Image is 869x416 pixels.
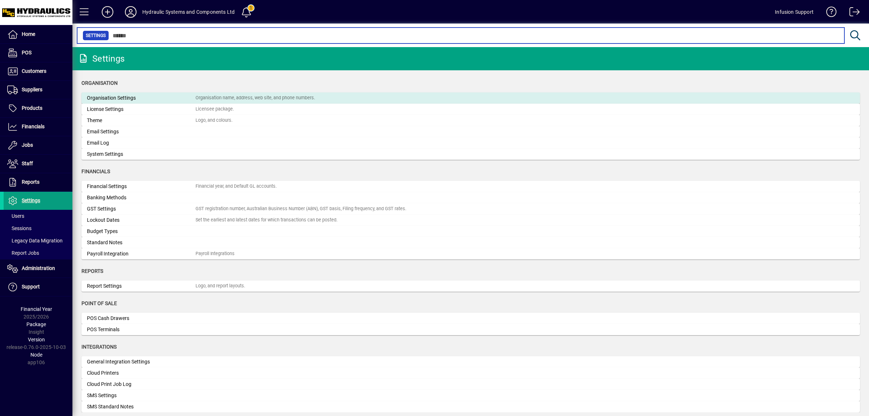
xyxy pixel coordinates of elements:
[87,183,196,190] div: Financial Settings
[4,118,72,136] a: Financials
[81,92,860,104] a: Organisation SettingsOrganisation name, address, web site, and phone numbers.
[87,369,196,377] div: Cloud Printers
[7,213,24,219] span: Users
[87,358,196,366] div: General Integration Settings
[21,306,52,312] span: Financial Year
[87,216,196,224] div: Lockout Dates
[142,6,235,18] div: Hydraulic Systems and Components Ltd
[196,106,234,113] div: Licensee package.
[96,5,119,18] button: Add
[81,300,117,306] span: Point of Sale
[87,403,196,411] div: SMS Standard Notes
[196,217,337,224] div: Set the earliest and latest dates for which transactions can be posted.
[87,194,196,201] div: Banking Methods
[4,278,72,296] a: Support
[4,259,72,278] a: Administration
[22,265,55,271] span: Administration
[81,344,117,350] span: Integrations
[81,80,118,86] span: Organisation
[22,124,45,129] span: Financials
[22,284,40,290] span: Support
[4,155,72,173] a: Staff
[4,99,72,117] a: Products
[4,81,72,99] a: Suppliers
[81,126,860,137] a: Email Settings
[87,128,196,136] div: Email Settings
[4,25,72,43] a: Home
[81,280,860,292] a: Report SettingsLogo, and report layouts.
[775,6,814,18] div: Infusion Support
[87,239,196,246] div: Standard Notes
[4,234,72,247] a: Legacy Data Migration
[22,68,46,74] span: Customers
[81,313,860,324] a: POS Cash Drawers
[81,169,110,174] span: Financials
[22,197,40,203] span: Settings
[28,337,45,342] span: Version
[87,150,196,158] div: System Settings
[87,94,196,102] div: Organisation Settings
[86,32,106,39] span: Settings
[81,390,860,401] a: SMS Settings
[81,137,860,149] a: Email Log
[87,228,196,235] div: Budget Types
[81,401,860,412] a: SMS Standard Notes
[81,115,860,126] a: ThemeLogo, and colours.
[196,205,406,212] div: GST registration number, Australian Business Number (ABN), GST basis, Filing frequency, and GST r...
[22,142,33,148] span: Jobs
[78,53,125,65] div: Settings
[22,161,33,166] span: Staff
[4,136,72,154] a: Jobs
[87,250,196,258] div: Payroll Integration
[87,117,196,124] div: Theme
[7,250,39,256] span: Report Jobs
[87,315,196,322] div: POS Cash Drawers
[81,104,860,115] a: License SettingsLicensee package.
[87,380,196,388] div: Cloud Print Job Log
[7,238,63,244] span: Legacy Data Migration
[4,210,72,222] a: Users
[4,247,72,259] a: Report Jobs
[22,179,39,185] span: Reports
[4,62,72,80] a: Customers
[821,1,837,25] a: Knowledge Base
[87,392,196,399] div: SMS Settings
[81,181,860,192] a: Financial SettingsFinancial year, and Default GL accounts.
[196,183,277,190] div: Financial year, and Default GL accounts.
[22,105,42,111] span: Products
[4,44,72,62] a: POS
[87,105,196,113] div: License Settings
[119,5,142,18] button: Profile
[196,117,232,124] div: Logo, and colours.
[81,149,860,160] a: System Settings
[81,237,860,248] a: Standard Notes
[81,192,860,203] a: Banking Methods
[87,326,196,333] div: POS Terminals
[81,215,860,226] a: Lockout DatesSet the earliest and latest dates for which transactions can be posted.
[81,226,860,237] a: Budget Types
[81,203,860,215] a: GST SettingsGST registration number, Australian Business Number (ABN), GST basis, Filing frequenc...
[22,87,42,92] span: Suppliers
[87,139,196,147] div: Email Log
[81,379,860,390] a: Cloud Print Job Log
[4,173,72,191] a: Reports
[87,205,196,213] div: GST Settings
[22,31,35,37] span: Home
[196,95,315,101] div: Organisation name, address, web site, and phone numbers.
[81,268,103,274] span: Reports
[22,50,32,55] span: POS
[81,356,860,367] a: General Integration Settings
[26,321,46,327] span: Package
[30,352,42,358] span: Node
[4,222,72,234] a: Sessions
[81,324,860,335] a: POS Terminals
[87,282,196,290] div: Report Settings
[196,250,235,257] div: Payroll Integrations
[196,283,245,290] div: Logo, and report layouts.
[81,248,860,259] a: Payroll IntegrationPayroll Integrations
[7,225,32,231] span: Sessions
[81,367,860,379] a: Cloud Printers
[844,1,860,25] a: Logout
